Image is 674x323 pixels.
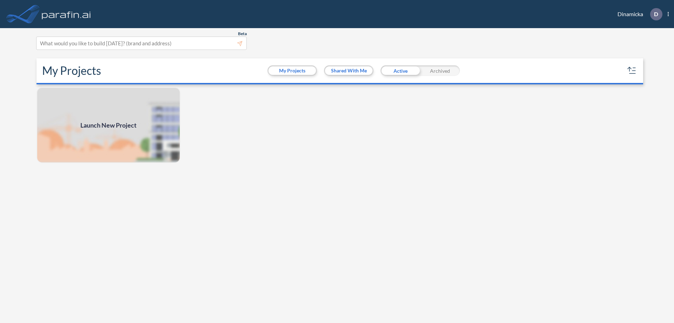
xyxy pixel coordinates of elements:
[238,31,247,37] span: Beta
[420,65,460,76] div: Archived
[325,66,372,75] button: Shared With Me
[269,66,316,75] button: My Projects
[80,121,137,130] span: Launch New Project
[37,87,180,163] img: add
[381,65,420,76] div: Active
[37,87,180,163] a: Launch New Project
[654,11,658,17] p: D
[607,8,669,20] div: Dinamicka
[626,65,637,76] button: sort
[42,64,101,77] h2: My Projects
[40,7,92,21] img: logo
